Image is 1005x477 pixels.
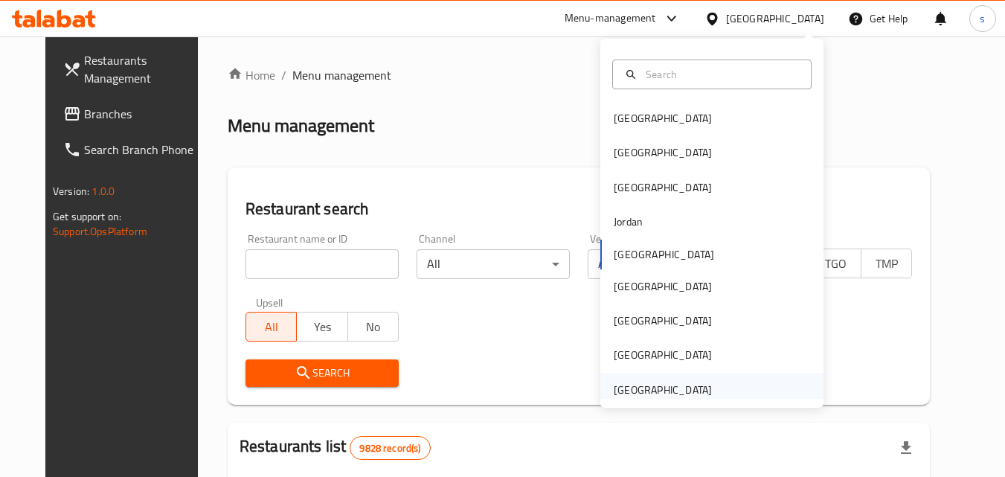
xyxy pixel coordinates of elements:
[245,198,912,220] h2: Restaurant search
[53,182,89,201] span: Version:
[240,435,431,460] h2: Restaurants list
[256,297,283,307] label: Upsell
[980,10,985,27] span: s
[614,278,712,295] div: [GEOGRAPHIC_DATA]
[614,144,712,161] div: [GEOGRAPHIC_DATA]
[888,430,924,466] div: Export file
[84,51,202,87] span: Restaurants Management
[228,114,374,138] h2: Menu management
[53,222,147,241] a: Support.OpsPlatform
[51,42,213,96] a: Restaurants Management
[565,10,656,28] div: Menu-management
[614,214,643,230] div: Jordan
[296,312,347,342] button: Yes
[91,182,115,201] span: 1.0.0
[303,316,341,338] span: Yes
[228,66,930,84] nav: breadcrumb
[245,359,399,387] button: Search
[726,10,824,27] div: [GEOGRAPHIC_DATA]
[614,179,712,196] div: [GEOGRAPHIC_DATA]
[867,253,906,275] span: TMP
[84,105,202,123] span: Branches
[614,347,712,363] div: [GEOGRAPHIC_DATA]
[640,66,802,83] input: Search
[347,312,399,342] button: No
[51,96,213,132] a: Branches
[350,441,429,455] span: 9828 record(s)
[614,313,712,329] div: [GEOGRAPHIC_DATA]
[53,207,121,226] span: Get support on:
[809,249,861,278] button: TGO
[252,316,291,338] span: All
[816,253,855,275] span: TGO
[350,436,430,460] div: Total records count
[245,249,399,279] input: Search for restaurant name or ID..
[257,364,387,382] span: Search
[51,132,213,167] a: Search Branch Phone
[281,66,286,84] li: /
[588,249,741,279] div: All
[861,249,912,278] button: TMP
[245,312,297,342] button: All
[292,66,391,84] span: Menu management
[84,141,202,159] span: Search Branch Phone
[228,66,275,84] a: Home
[354,316,393,338] span: No
[614,382,712,398] div: [GEOGRAPHIC_DATA]
[417,249,570,279] div: All
[614,110,712,127] div: [GEOGRAPHIC_DATA]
